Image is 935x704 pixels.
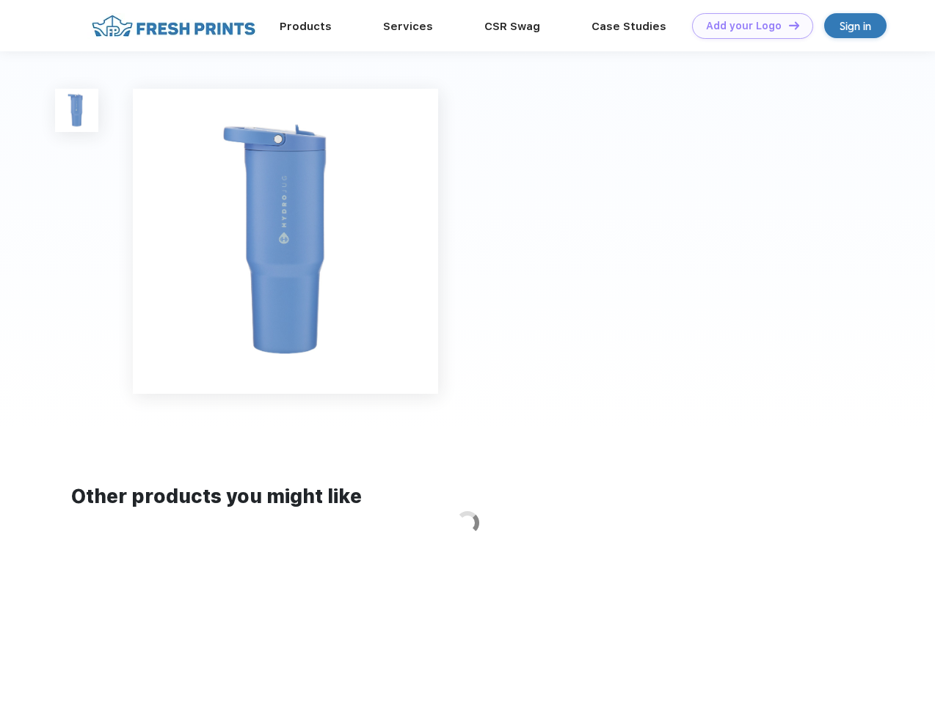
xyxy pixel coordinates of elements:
a: Products [280,20,332,33]
img: fo%20logo%202.webp [87,13,260,39]
a: Sign in [824,13,887,38]
img: func=resize&h=100 [55,89,98,132]
div: Add your Logo [706,20,782,32]
img: DT [789,21,799,29]
div: Sign in [840,18,871,34]
div: Other products you might like [71,483,863,511]
img: func=resize&h=640 [133,89,438,394]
